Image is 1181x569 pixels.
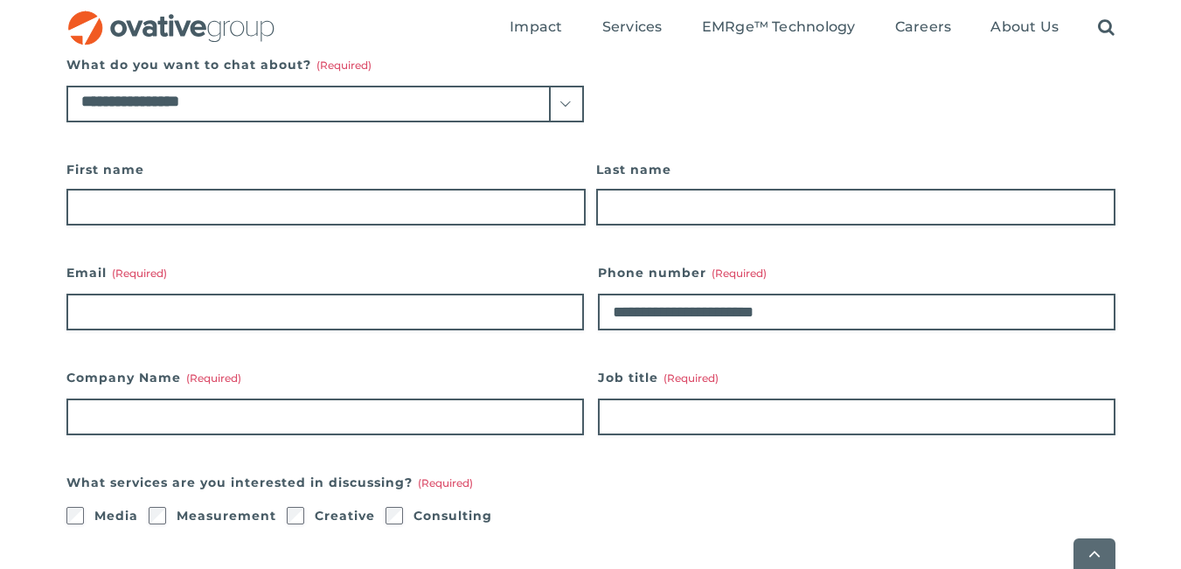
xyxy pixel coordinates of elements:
label: Company Name [66,365,584,390]
a: Services [602,18,663,38]
a: Impact [510,18,562,38]
span: About Us [990,18,1059,36]
label: What do you want to chat about? [66,52,584,77]
label: First name [66,157,586,182]
label: Media [94,503,138,528]
label: Creative [315,503,375,528]
span: (Required) [712,267,767,280]
span: EMRge™ Technology [702,18,856,36]
label: Phone number [598,260,1115,285]
span: Services [602,18,663,36]
a: Careers [895,18,952,38]
a: About Us [990,18,1059,38]
label: Email [66,260,584,285]
legend: What services are you interested in discussing? [66,470,473,495]
a: Search [1098,18,1115,38]
label: Consulting [413,503,492,528]
label: Job title [598,365,1115,390]
span: (Required) [663,371,719,385]
a: OG_Full_horizontal_RGB [66,9,276,25]
a: EMRge™ Technology [702,18,856,38]
span: Impact [510,18,562,36]
span: Careers [895,18,952,36]
span: (Required) [418,476,473,489]
span: (Required) [112,267,167,280]
span: (Required) [316,59,372,72]
label: Last name [596,157,1115,182]
span: (Required) [186,371,241,385]
label: Measurement [177,503,276,528]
